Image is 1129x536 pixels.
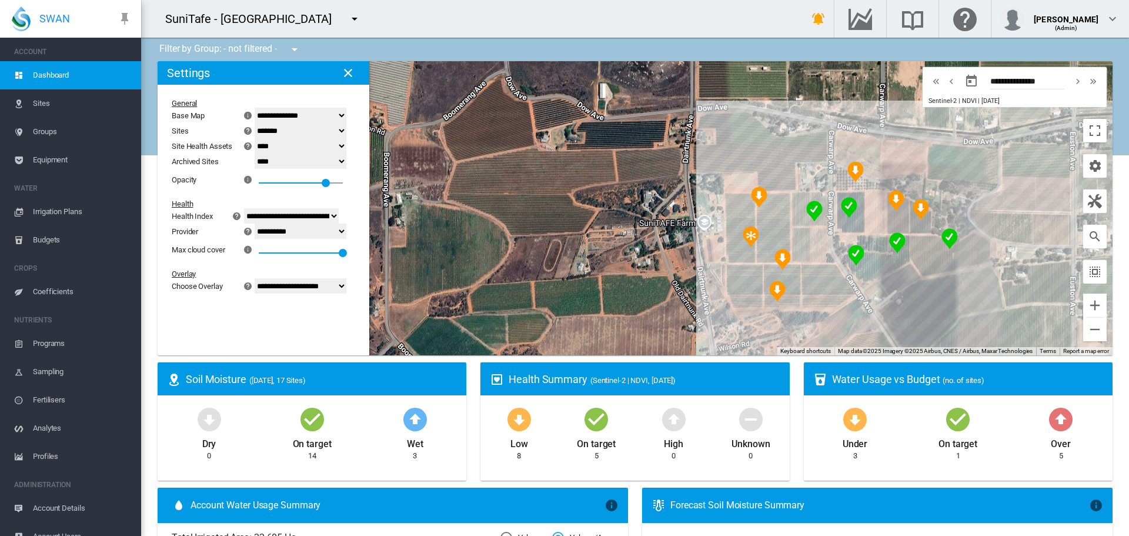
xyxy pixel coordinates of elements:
[172,99,340,108] div: General
[1059,451,1063,461] div: 5
[1070,74,1085,88] button: icon-chevron-right
[341,66,355,80] md-icon: icon-close
[172,498,186,512] md-icon: icon-water
[945,74,958,88] md-icon: icon-chevron-left
[172,175,196,184] div: Opacity
[944,74,959,88] button: icon-chevron-left
[838,348,1033,354] span: Map data ©2025 Imagery ©2025 Airbus, CNES / Airbus, Maxar Technologies
[841,197,857,218] div: NDVI: Chardonnay SHA
[938,433,977,451] div: On target
[944,405,972,433] md-icon: icon-checkbox-marked-circle
[14,475,132,494] span: ADMINISTRATION
[960,69,983,93] button: md-calendar
[832,372,1103,387] div: Water Usage vs Budget
[811,12,826,26] md-icon: icon-bell-ring
[401,405,429,433] md-icon: icon-arrow-up-bold-circle
[172,212,213,221] div: Health Index
[195,405,223,433] md-icon: icon-arrow-down-bold-circle
[1063,348,1109,354] a: Report a map error
[751,187,767,208] div: NDVI: Dried Fruit Sultana SHA
[242,242,256,257] md-icon: icon-information
[1001,7,1024,31] img: profile.jpg
[1051,433,1071,451] div: Over
[165,11,342,27] div: SuniTafe - [GEOGRAPHIC_DATA]
[1088,229,1102,244] md-icon: icon-magnify
[33,118,132,146] span: Groups
[407,433,423,451] div: Wet
[172,126,189,135] div: Sites
[743,226,759,247] div: NDVI: Dried Fruit Sunmuscat SHA
[941,228,958,249] div: NDVI: Almonds SHA
[249,376,306,385] span: ([DATE], 17 Sites)
[172,245,225,254] div: Max cloud cover
[898,12,927,26] md-icon: Search the knowledge base
[848,245,864,266] div: NDVI: Imperial SHA
[509,372,780,387] div: Health Summary
[241,224,255,238] md-icon: icon-help-circle
[151,38,310,61] div: Filter by Group: - not filtered -
[806,201,823,222] div: NDVI: Ruby GS SHA
[590,376,676,385] span: (Sentinel-2 | NDVI, [DATE])
[241,279,255,293] md-icon: icon-help-circle
[191,499,604,512] span: Account Water Usage Summary
[231,209,245,223] md-icon: icon-help-circle
[186,372,457,387] div: Soil Moisture
[1088,159,1102,173] md-icon: icon-cog
[774,249,791,270] div: NDVI: Shiraz SHA
[39,11,70,26] span: SWAN
[172,269,340,278] div: Overlay
[843,433,868,451] div: Under
[207,451,211,461] div: 0
[1034,9,1098,21] div: [PERSON_NAME]
[913,199,929,220] div: NDVI: Olives SHA
[167,66,210,80] h2: Settings
[293,433,332,451] div: On target
[14,42,132,61] span: ACCOUNT
[1089,498,1103,512] md-icon: icon-information
[283,38,306,61] button: icon-menu-down
[505,405,533,433] md-icon: icon-arrow-down-bold-circle
[1083,260,1107,284] button: icon-select-all
[594,451,599,461] div: 5
[749,451,753,461] div: 0
[172,111,205,120] div: Base Map
[14,179,132,198] span: WATER
[951,12,979,26] md-icon: Click here for help
[846,12,874,26] md-icon: Go to the Data Hub
[577,433,616,451] div: On target
[490,372,504,387] md-icon: icon-heart-box-outline
[118,12,132,26] md-icon: icon-pin
[172,282,223,291] div: Choose Overlay
[33,442,132,471] span: Profiles
[930,74,943,88] md-icon: icon-chevron-double-left
[348,12,362,26] md-icon: icon-menu-down
[33,89,132,118] span: Sites
[943,376,984,385] span: (no. of sites)
[14,259,132,278] span: CROPS
[652,498,666,512] md-icon: icon-thermometer-lines
[33,494,132,522] span: Account Details
[308,451,316,461] div: 14
[670,499,1089,512] div: Forecast Soil Moisture Summary
[660,405,688,433] md-icon: icon-arrow-up-bold-circle
[1085,74,1101,88] button: icon-chevron-double-right
[12,6,31,31] img: SWAN-Landscape-Logo-Colour-drop.png
[889,232,906,254] div: NDVI: Oranges SHA
[33,386,132,414] span: Fertilisers
[813,372,827,387] md-icon: icon-cup-water
[229,209,246,223] button: icon-help-circle
[731,433,770,451] div: Unknown
[336,61,360,85] button: icon-close
[928,74,944,88] button: icon-chevron-double-left
[240,139,256,153] button: icon-help-circle
[604,498,619,512] md-icon: icon-information
[1088,265,1102,279] md-icon: icon-select-all
[672,451,676,461] div: 0
[33,61,132,89] span: Dashboard
[33,278,132,306] span: Coefficients
[172,227,198,236] div: Provider
[841,405,869,433] md-icon: icon-arrow-down-bold-circle
[240,279,256,293] button: icon-help-circle
[807,7,830,31] button: icon-bell-ring
[33,146,132,174] span: Equipment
